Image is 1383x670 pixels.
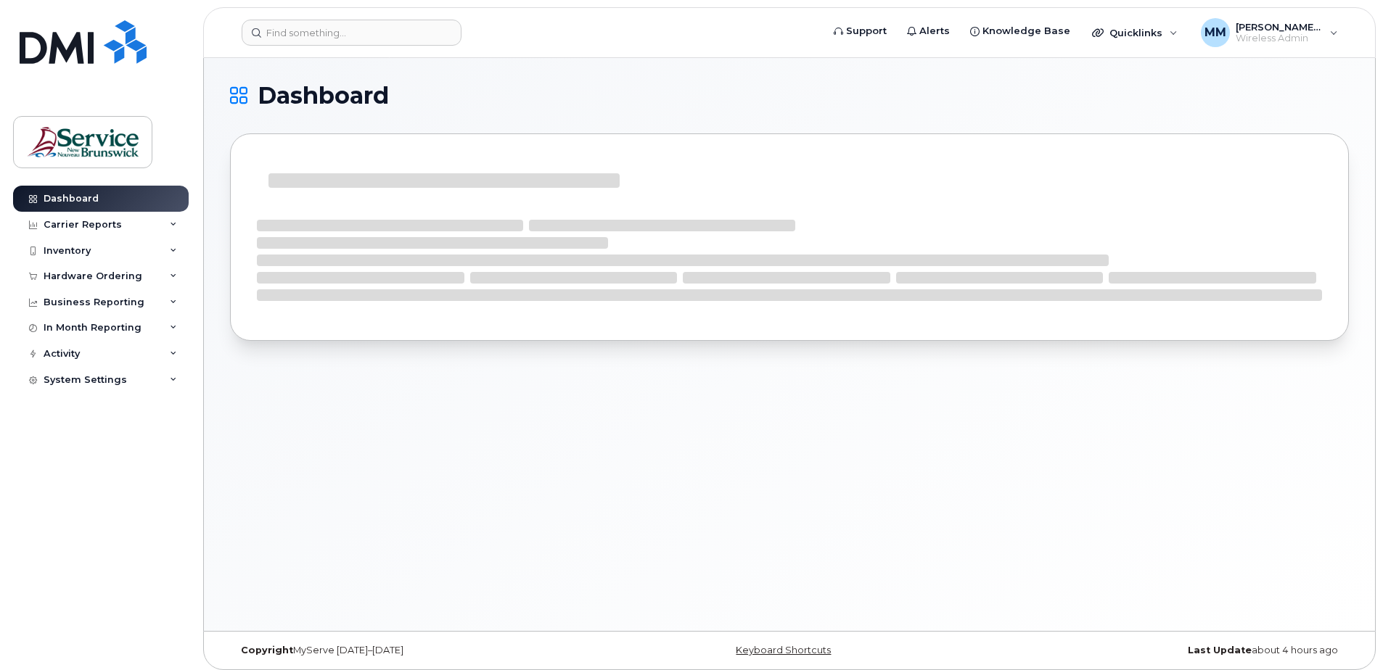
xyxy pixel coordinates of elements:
[258,85,389,107] span: Dashboard
[241,645,293,655] strong: Copyright
[976,645,1349,656] div: about 4 hours ago
[1188,645,1252,655] strong: Last Update
[230,645,603,656] div: MyServe [DATE]–[DATE]
[736,645,831,655] a: Keyboard Shortcuts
